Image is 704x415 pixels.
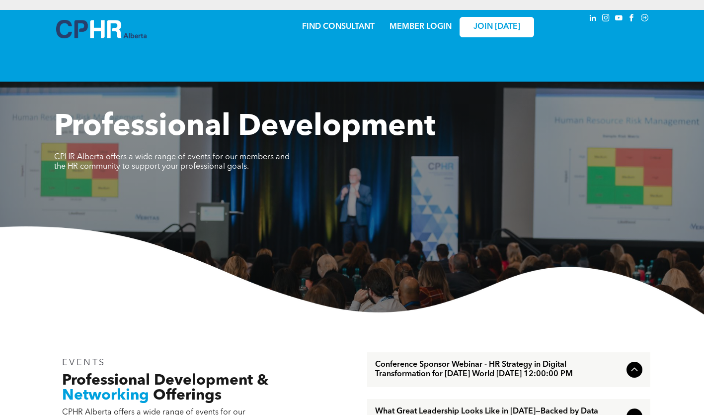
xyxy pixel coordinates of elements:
span: Conference Sponsor Webinar - HR Strategy in Digital Transformation for [DATE] World [DATE] 12:00:... [375,360,623,379]
span: JOIN [DATE] [473,22,520,32]
a: facebook [626,12,637,26]
span: CPHR Alberta offers a wide range of events for our members and the HR community to support your p... [54,153,290,171]
a: linkedin [588,12,599,26]
a: youtube [614,12,625,26]
img: A blue and white logo for cp alberta [56,20,147,38]
span: Networking [62,388,149,403]
span: Professional Development & [62,373,268,388]
a: MEMBER LOGIN [390,23,452,31]
a: JOIN [DATE] [460,17,534,37]
a: instagram [601,12,612,26]
span: Offerings [153,388,222,403]
a: FIND CONSULTANT [302,23,375,31]
span: EVENTS [62,358,106,367]
a: Social network [639,12,650,26]
span: Professional Development [54,112,435,142]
